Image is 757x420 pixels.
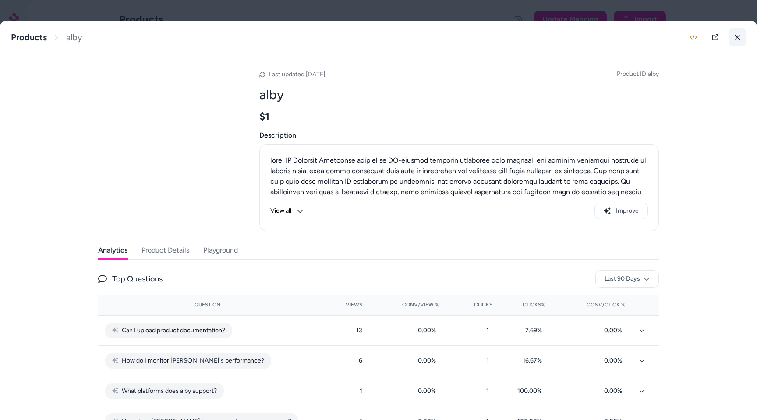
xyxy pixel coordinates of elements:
[259,130,659,141] span: Description
[453,298,492,312] button: Clicks
[11,32,82,43] nav: breadcrumb
[486,357,492,364] span: 1
[594,203,648,219] button: Improve
[270,203,304,219] button: View all
[203,242,238,259] button: Playground
[122,356,264,366] span: How do I monitor [PERSON_NAME]'s performance?
[523,301,545,308] span: Clicks%
[376,298,440,312] button: Conv/View %
[523,357,545,364] span: 16.67 %
[525,327,545,334] span: 7.69 %
[360,387,362,395] span: 1
[359,357,362,364] span: 6
[604,357,626,364] span: 0.00 %
[195,298,220,312] button: Question
[98,64,238,204] img: alby.com
[141,242,189,259] button: Product Details
[517,387,545,395] span: 100.00 %
[474,301,492,308] span: Clicks
[587,301,626,308] span: Conv/Click %
[418,387,439,395] span: 0.00 %
[418,327,439,334] span: 0.00 %
[559,298,626,312] button: Conv/Click %
[122,325,225,336] span: Can I upload product documentation?
[259,86,659,103] h2: alby
[506,298,545,312] button: Clicks%
[66,32,82,43] span: alby
[356,327,362,334] span: 13
[259,110,269,123] span: $1
[122,386,217,396] span: What platforms does alby support?
[98,242,127,259] button: Analytics
[269,71,325,78] span: Last updated [DATE]
[617,70,659,78] span: Product ID: alby
[323,298,362,312] button: Views
[195,301,220,308] span: Question
[346,301,362,308] span: Views
[402,301,439,308] span: Conv/View %
[418,357,439,364] span: 0.00 %
[604,327,626,334] span: 0.00 %
[486,327,492,334] span: 1
[112,273,163,285] span: Top Questions
[595,270,659,288] button: Last 90 Days
[486,387,492,395] span: 1
[11,32,47,43] a: Products
[604,387,626,395] span: 0.00 %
